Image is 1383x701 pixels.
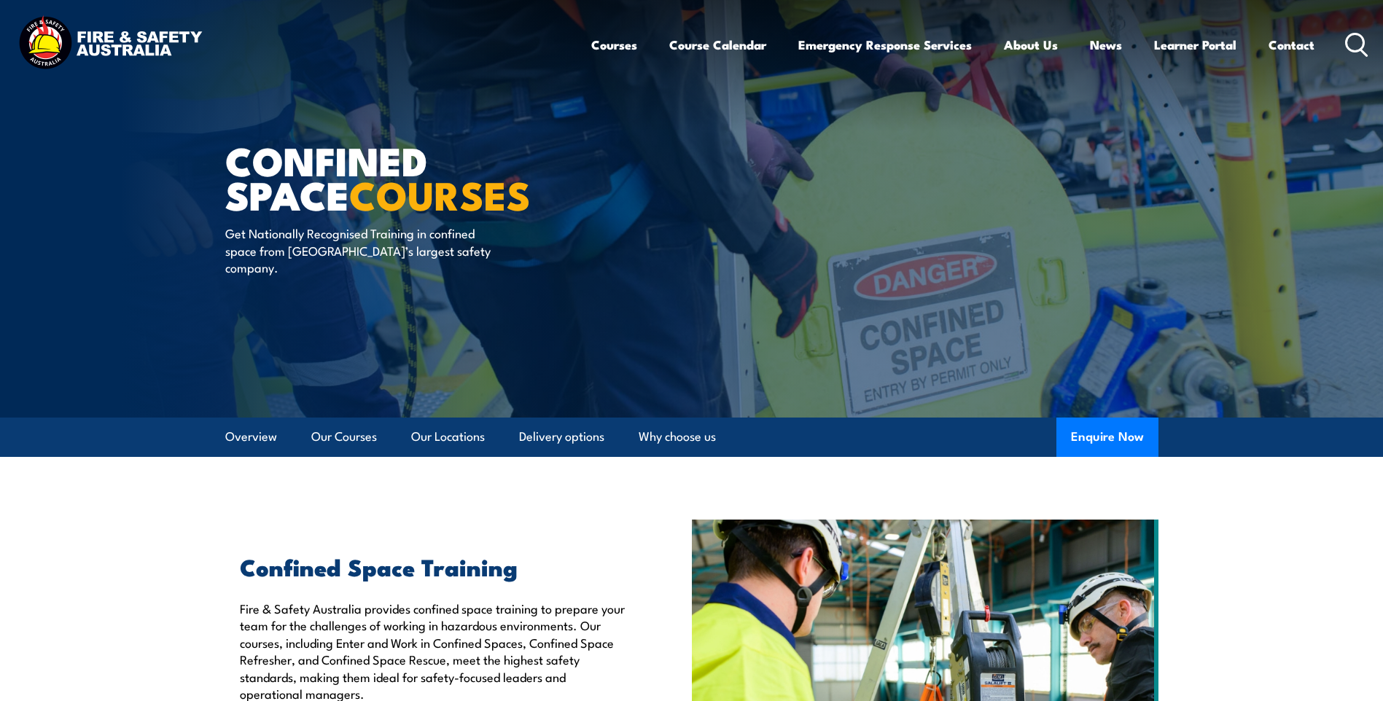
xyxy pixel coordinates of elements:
a: Delivery options [519,418,604,456]
h2: Confined Space Training [240,556,625,576]
a: News [1090,26,1122,64]
a: Emergency Response Services [798,26,972,64]
a: Learner Portal [1154,26,1236,64]
a: Contact [1269,26,1314,64]
h1: Confined Space [225,143,585,211]
a: About Us [1004,26,1058,64]
a: Overview [225,418,277,456]
a: Courses [591,26,637,64]
a: Our Locations [411,418,485,456]
a: Why choose us [639,418,716,456]
button: Enquire Now [1056,418,1158,457]
p: Get Nationally Recognised Training in confined space from [GEOGRAPHIC_DATA]’s largest safety comp... [225,224,491,275]
a: Course Calendar [669,26,766,64]
a: Our Courses [311,418,377,456]
strong: COURSES [349,163,531,224]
